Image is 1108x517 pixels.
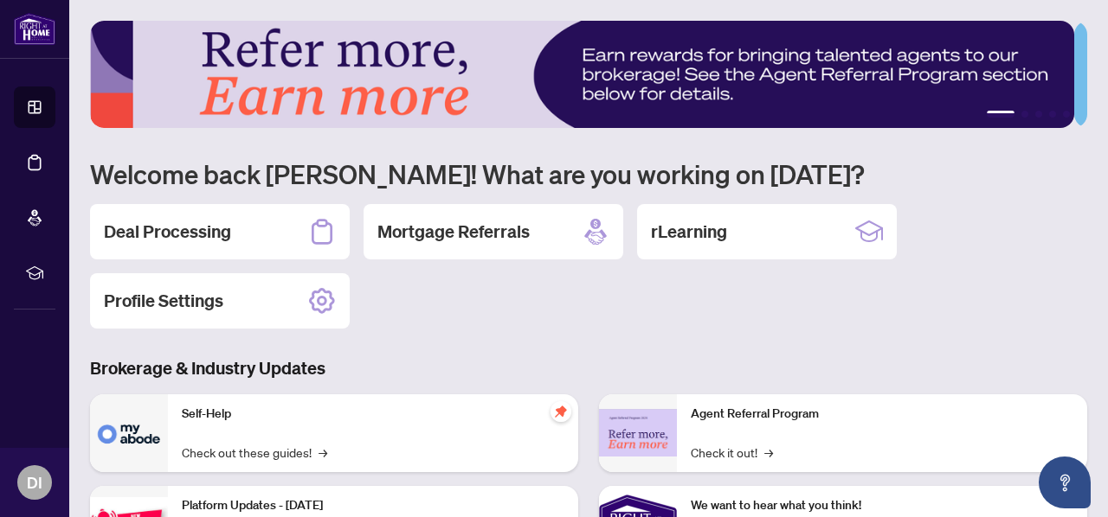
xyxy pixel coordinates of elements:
p: Agent Referral Program [691,405,1073,424]
a: Check out these guides!→ [182,443,327,462]
img: Slide 0 [90,21,1074,128]
span: → [319,443,327,462]
button: 4 [1049,111,1056,118]
h3: Brokerage & Industry Updates [90,356,1087,380]
img: Agent Referral Program [599,409,677,456]
a: Check it out!→ [691,443,773,462]
img: Self-Help [90,394,168,472]
button: 5 [1063,111,1070,118]
h1: Welcome back [PERSON_NAME]! What are you working on [DATE]? [90,157,1087,190]
h2: Mortgage Referrals [377,220,530,244]
h2: Deal Processing [104,220,231,244]
button: Open asap [1039,456,1091,508]
img: logo [14,13,55,45]
span: DI [27,470,42,495]
button: 1 [987,111,1015,118]
h2: Profile Settings [104,289,223,313]
button: 3 [1035,111,1042,118]
p: Platform Updates - [DATE] [182,496,564,515]
span: → [764,443,773,462]
p: We want to hear what you think! [691,496,1073,515]
h2: rLearning [651,220,727,244]
button: 2 [1021,111,1028,118]
p: Self-Help [182,405,564,424]
span: pushpin [551,401,571,422]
